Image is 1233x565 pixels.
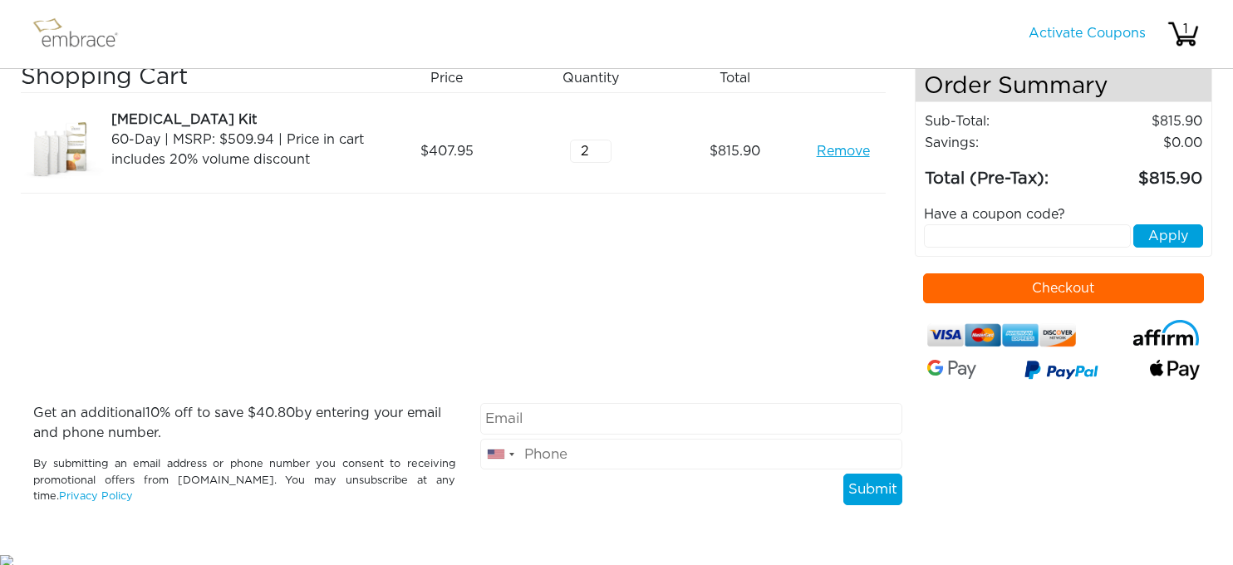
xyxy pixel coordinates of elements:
span: Quantity [562,68,619,88]
img: logo.png [29,13,137,55]
input: Phone [480,439,902,470]
input: Email [480,403,902,435]
a: 1 [1167,27,1200,40]
button: Apply [1133,224,1203,248]
a: Privacy Policy [59,491,133,502]
td: 815.90 [1078,154,1203,192]
div: 1 [1169,19,1202,39]
td: 0.00 [1078,132,1203,154]
span: 815.90 [710,141,760,161]
img: affirm-logo.svg [1132,320,1200,346]
img: credit-cards.png [927,320,1076,351]
div: 60-Day | MSRP: $509.94 | Price in cart includes 20% volume discount [111,130,369,169]
div: United States: +1 [481,440,519,469]
a: Remove [817,141,870,161]
span: 407.95 [420,141,474,161]
h4: Order Summary [916,65,1212,102]
a: Activate Coupons [1029,27,1146,40]
button: Submit [843,474,902,505]
td: 815.90 [1078,111,1203,132]
span: 10 [145,406,160,420]
td: Total (Pre-Tax): [924,154,1078,192]
img: a09f5d18-8da6-11e7-9c79-02e45ca4b85b.jpeg [21,110,104,193]
td: Savings : [924,132,1078,154]
img: cart [1167,17,1200,51]
p: By submitting an email address or phone number you consent to receiving promotional offers from [... [33,456,455,504]
div: Have a coupon code? [911,204,1216,224]
img: Google-Pay-Logo.svg [927,360,977,380]
span: 40.80 [256,406,295,420]
img: fullApplePay.png [1150,360,1200,380]
div: Price [381,64,525,92]
h3: Shopping Cart [21,64,369,92]
td: Sub-Total: [924,111,1078,132]
div: Total [669,64,813,92]
img: paypal-v3.png [1024,356,1099,387]
p: Get an additional % off to save $ by entering your email and phone number. [33,403,455,443]
div: [MEDICAL_DATA] Kit [111,110,369,130]
button: Checkout [923,273,1205,303]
